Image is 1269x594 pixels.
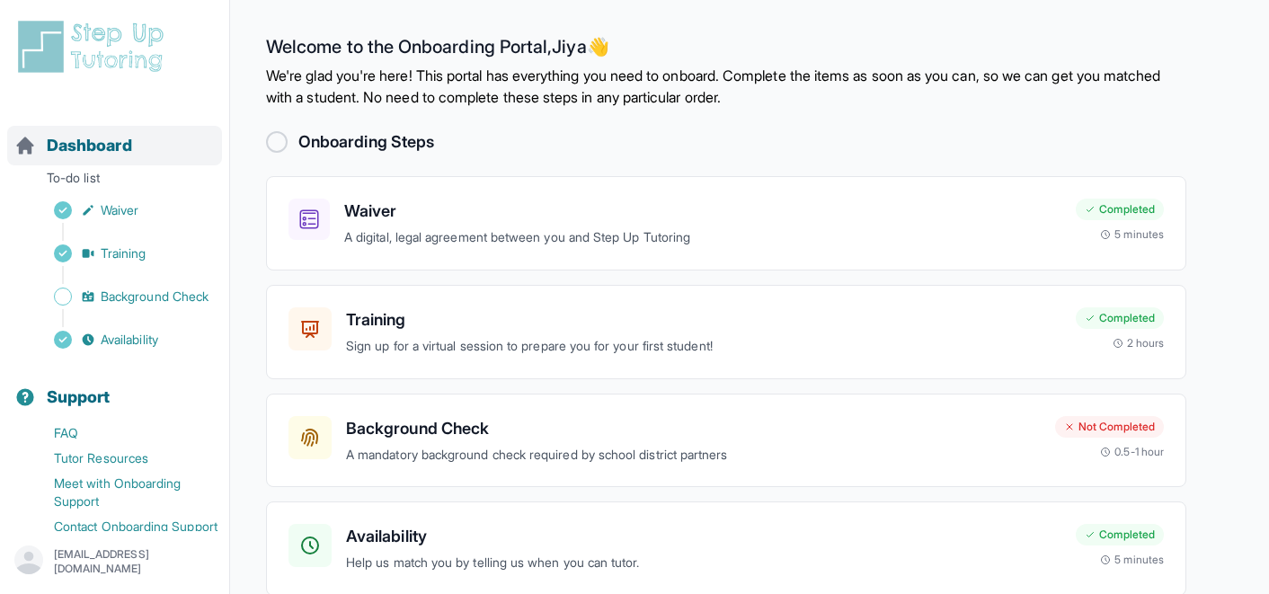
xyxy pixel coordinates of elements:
p: Help us match you by telling us when you can tutor. [346,553,1061,573]
button: Support [7,356,222,417]
div: Completed [1076,307,1164,329]
a: Dashboard [14,133,132,158]
button: [EMAIL_ADDRESS][DOMAIN_NAME] [14,545,215,578]
p: We're glad you're here! This portal has everything you need to onboard. Complete the items as soo... [266,65,1186,108]
span: Dashboard [47,133,132,158]
span: Background Check [101,288,209,306]
a: Training [14,241,229,266]
a: FAQ [14,421,229,446]
p: Sign up for a virtual session to prepare you for your first student! [346,336,1061,357]
div: Not Completed [1055,416,1164,438]
span: Training [101,244,146,262]
div: Completed [1076,524,1164,545]
div: 2 hours [1113,336,1165,350]
button: Dashboard [7,104,222,165]
span: Support [47,385,111,410]
p: A mandatory background check required by school district partners [346,445,1041,465]
h2: Onboarding Steps [298,129,434,155]
a: Background CheckA mandatory background check required by school district partnersNot Completed0.5... [266,394,1186,488]
a: Background Check [14,284,229,309]
a: WaiverA digital, legal agreement between you and Step Up TutoringCompleted5 minutes [266,176,1186,270]
span: Waiver [101,201,138,219]
a: Contact Onboarding Support [14,514,229,539]
div: 5 minutes [1100,227,1164,242]
img: logo [14,18,174,75]
a: Availability [14,327,229,352]
a: TrainingSign up for a virtual session to prepare you for your first student!Completed2 hours [266,285,1186,379]
h2: Welcome to the Onboarding Portal, Jiya 👋 [266,36,1186,65]
h3: Background Check [346,416,1041,441]
p: A digital, legal agreement between you and Step Up Tutoring [344,227,1061,248]
p: To-do list [7,169,222,194]
div: 0.5-1 hour [1100,445,1164,459]
a: Tutor Resources [14,446,229,471]
a: Waiver [14,198,229,223]
span: Availability [101,331,158,349]
div: 5 minutes [1100,553,1164,567]
h3: Waiver [344,199,1061,224]
p: [EMAIL_ADDRESS][DOMAIN_NAME] [54,547,215,576]
div: Completed [1076,199,1164,220]
h3: Availability [346,524,1061,549]
h3: Training [346,307,1061,332]
a: Meet with Onboarding Support [14,471,229,514]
